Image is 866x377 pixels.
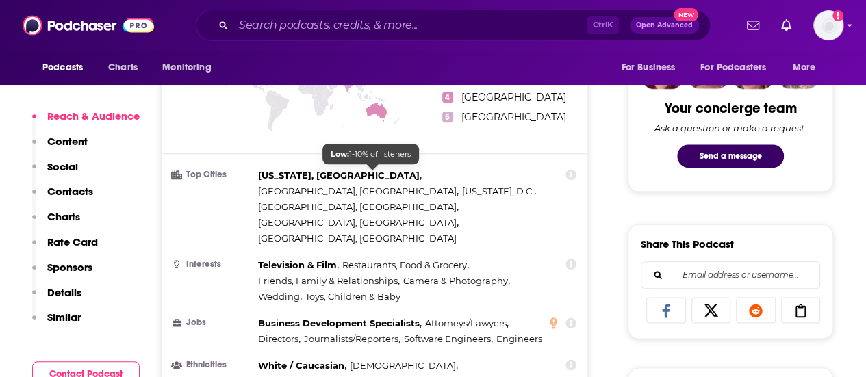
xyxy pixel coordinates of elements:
span: For Business [621,58,675,77]
span: , [304,331,400,347]
button: Sponsors [32,261,92,286]
p: Similar [47,311,81,324]
span: [DEMOGRAPHIC_DATA] [350,360,456,371]
span: , [258,168,422,183]
button: open menu [783,55,833,81]
button: Similar [32,311,81,336]
a: Charts [99,55,146,81]
span: , [403,273,510,289]
span: Television & Film [258,259,337,270]
span: Logged in as hannah.bishop [813,10,843,40]
button: Reach & Audience [32,109,140,135]
span: Charts [108,58,138,77]
span: Friends, Family & Relationships [258,275,398,286]
span: , [258,183,459,199]
p: Details [47,286,81,299]
span: , [404,331,493,347]
p: Content [47,135,88,148]
svg: Add a profile image [832,10,843,21]
button: Contacts [32,185,93,210]
button: open menu [153,55,229,81]
span: , [258,358,346,374]
span: Toys, Children & Baby [305,291,400,302]
span: , [425,315,509,331]
span: Journalists/Reporters [304,333,398,344]
p: Contacts [47,185,93,198]
span: , [258,289,302,304]
img: Podchaser - Follow, Share and Rate Podcasts [23,12,154,38]
h3: Share This Podcast [641,237,734,250]
h3: Ethnicities [173,361,253,369]
span: Attorneys/Lawyers [425,317,507,328]
h3: Interests [173,260,253,269]
span: , [258,257,339,273]
span: White / Caucasian [258,360,344,371]
span: [US_STATE], [GEOGRAPHIC_DATA] [258,170,420,181]
span: [US_STATE], D.C. [462,185,534,196]
span: Restaurants, Food & Grocery [342,259,467,270]
button: Details [32,286,81,311]
input: Email address or username... [652,262,808,288]
span: Podcasts [42,58,83,77]
span: [GEOGRAPHIC_DATA] [461,91,566,103]
span: [GEOGRAPHIC_DATA], [GEOGRAPHIC_DATA] [258,233,457,244]
span: , [462,183,536,199]
p: Charts [47,210,80,223]
span: Camera & Photography [403,275,508,286]
button: Open AdvancedNew [630,17,699,34]
span: For Podcasters [700,58,766,77]
span: , [258,331,301,347]
button: open menu [611,55,692,81]
button: Show profile menu [813,10,843,40]
span: , [258,199,459,215]
button: Social [32,160,78,185]
a: Show notifications dropdown [741,14,765,37]
span: , [258,315,422,331]
span: Engineers [496,333,542,344]
span: 4 [442,92,453,103]
button: Charts [32,210,80,235]
b: Low: [331,149,349,159]
span: 1-10% of listeners [331,149,411,159]
span: More [793,58,816,77]
a: Copy Link [781,297,821,323]
button: open menu [691,55,786,81]
span: Wedding [258,291,300,302]
button: Send a message [677,144,784,168]
input: Search podcasts, credits, & more... [233,14,587,36]
p: Sponsors [47,261,92,274]
span: Directors [258,333,298,344]
a: Share on Reddit [736,297,776,323]
span: , [258,215,459,231]
h3: Jobs [173,318,253,327]
div: Ask a question or make a request. [654,122,806,133]
p: Rate Card [47,235,98,248]
a: Share on Facebook [646,297,686,323]
div: Search podcasts, credits, & more... [196,10,711,41]
button: Content [32,135,88,160]
span: [GEOGRAPHIC_DATA] [461,111,566,123]
span: Ctrl K [587,16,619,34]
div: Your concierge team [665,100,797,117]
h3: Top Cities [173,170,253,179]
button: open menu [33,55,101,81]
div: Search followers [641,261,820,289]
button: Rate Card [32,235,98,261]
span: , [350,358,458,374]
span: Open Advanced [636,22,693,29]
span: [GEOGRAPHIC_DATA], [GEOGRAPHIC_DATA] [258,201,457,212]
p: Reach & Audience [47,109,140,122]
span: Software Engineers [404,333,491,344]
span: [GEOGRAPHIC_DATA], [GEOGRAPHIC_DATA] [258,185,457,196]
a: Share on X/Twitter [691,297,731,323]
span: , [342,257,469,273]
span: , [258,273,400,289]
span: 5 [442,112,453,122]
span: New [674,8,698,21]
a: Show notifications dropdown [776,14,797,37]
span: Business Development Specialists [258,317,420,328]
span: Monitoring [162,58,211,77]
span: [GEOGRAPHIC_DATA], [GEOGRAPHIC_DATA] [258,217,457,228]
p: Social [47,160,78,173]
